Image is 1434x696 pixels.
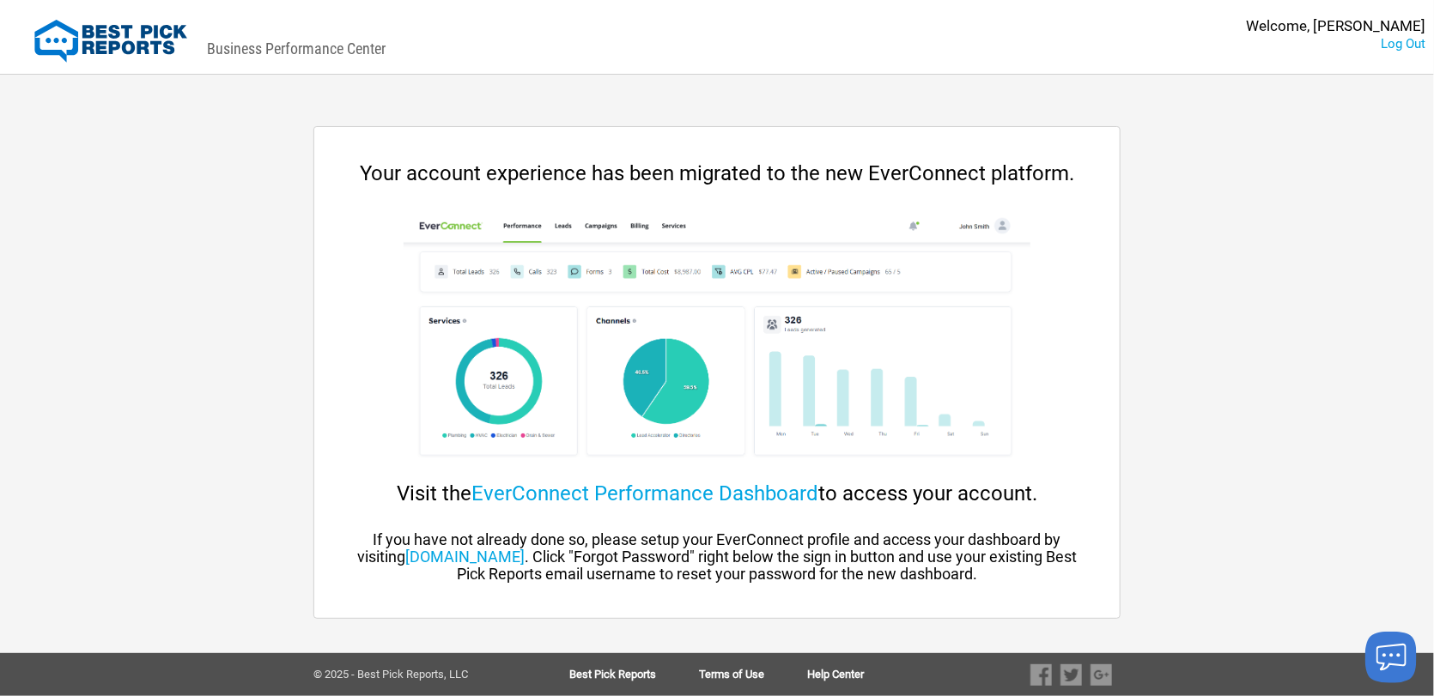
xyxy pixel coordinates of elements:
[349,481,1085,505] div: Visit the to access your account.
[1246,17,1425,35] div: Welcome, [PERSON_NAME]
[349,161,1085,185] div: Your account experience has been migrated to the new EverConnect platform.
[34,20,187,63] img: Best Pick Reports Logo
[1381,36,1425,51] a: Log Out
[313,669,515,681] div: © 2025 - Best Pick Reports, LLC
[808,669,865,681] a: Help Center
[471,481,818,505] a: EverConnect Performance Dashboard
[1365,632,1417,683] button: Launch chat
[700,669,808,681] a: Terms of Use
[404,211,1030,469] img: cp-dashboard.png
[349,531,1085,583] div: If you have not already done so, please setup your EverConnect profile and access your dashboard ...
[405,548,525,566] a: [DOMAIN_NAME]
[570,669,700,681] a: Best Pick Reports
